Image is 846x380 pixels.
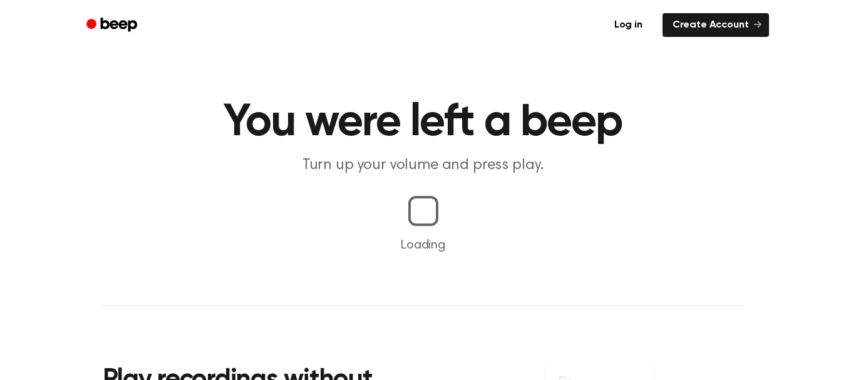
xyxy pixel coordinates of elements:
a: Beep [78,13,148,38]
h1: You were left a beep [103,100,744,145]
p: Loading [15,236,831,255]
a: Create Account [663,13,769,37]
a: Log in [602,11,655,39]
p: Turn up your volume and press play. [183,155,664,176]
